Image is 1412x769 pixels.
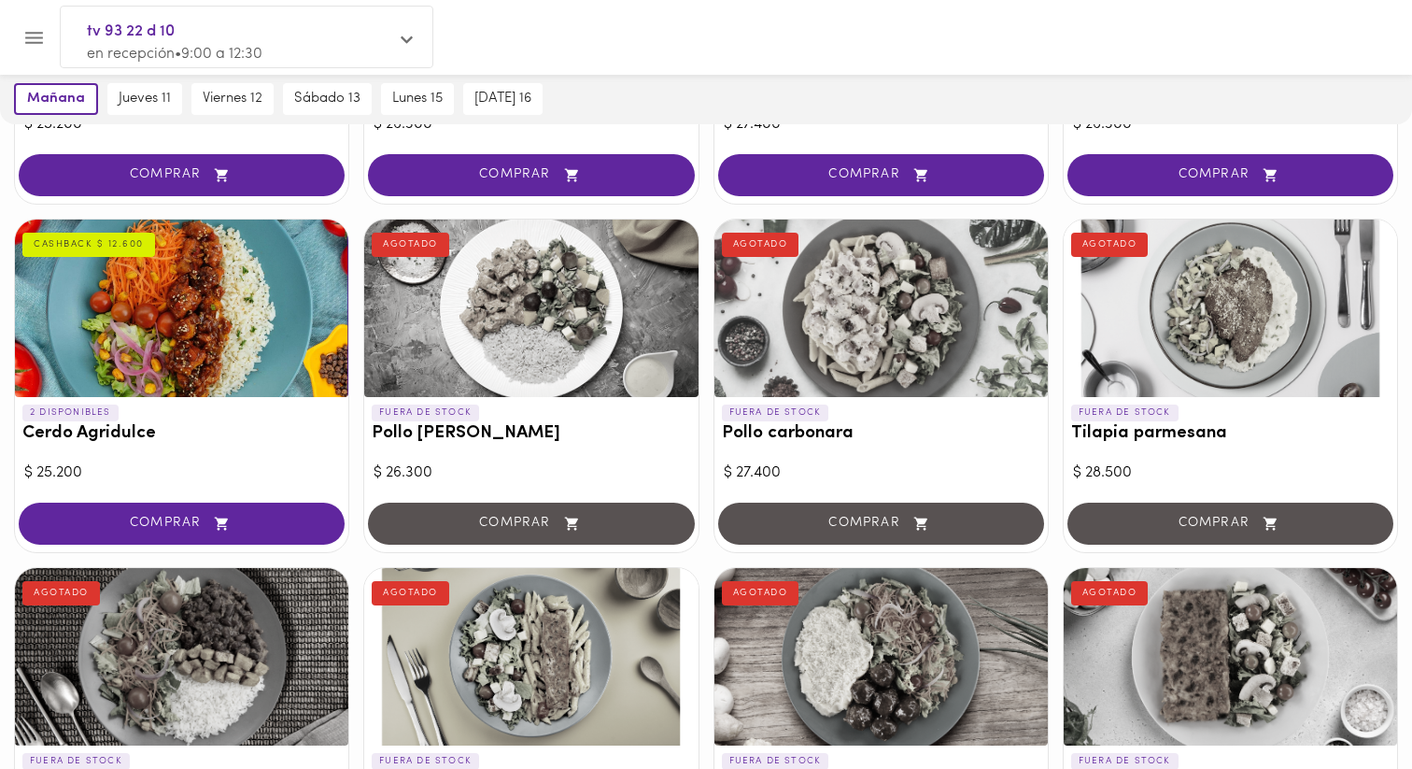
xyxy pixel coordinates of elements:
span: jueves 11 [119,91,171,107]
div: $ 27.400 [724,114,1038,135]
div: Salmón toscana [364,568,698,746]
div: Cazuela de frijoles [15,568,348,746]
span: COMPRAR [1091,167,1370,183]
button: viernes 12 [191,83,274,115]
div: Albóndigas BBQ [714,568,1048,746]
div: AGOTADO [372,233,449,257]
h3: Pollo carbonara [722,424,1040,444]
button: COMPRAR [368,154,694,196]
span: COMPRAR [741,167,1021,183]
span: COMPRAR [42,167,321,183]
p: FUERA DE STOCK [1071,405,1179,421]
button: COMPRAR [19,154,345,196]
div: Pollo carbonara [714,220,1048,397]
p: FUERA DE STOCK [722,405,829,421]
div: AGOTADO [722,581,799,605]
div: $ 27.400 [724,463,1038,484]
div: AGOTADO [22,581,100,605]
div: AGOTADO [722,233,799,257]
button: [DATE] 16 [463,83,543,115]
button: lunes 15 [381,83,454,115]
span: en recepción • 9:00 a 12:30 [87,47,262,62]
button: COMPRAR [19,503,345,545]
div: $ 28.500 [1073,463,1388,484]
button: mañana [14,83,98,115]
div: Cerdo Agridulce [15,220,348,397]
span: viernes 12 [203,91,262,107]
div: $ 25.200 [24,114,339,135]
div: CASHBACK $ 12.600 [22,233,155,257]
button: COMPRAR [718,154,1044,196]
span: COMPRAR [42,516,321,532]
button: jueves 11 [107,83,182,115]
p: FUERA DE STOCK [372,405,479,421]
iframe: Messagebird Livechat Widget [1304,661,1393,750]
button: sábado 13 [283,83,372,115]
span: tv 93 22 d 10 [87,20,388,44]
div: AGOTADO [1071,233,1149,257]
span: [DATE] 16 [474,91,531,107]
div: $ 26.300 [374,114,688,135]
h3: Pollo [PERSON_NAME] [372,424,690,444]
div: $ 25.200 [24,463,339,484]
span: sábado 13 [294,91,360,107]
div: AGOTADO [372,581,449,605]
h3: Cerdo Agridulce [22,424,341,444]
div: Pollo Tikka Massala [364,220,698,397]
div: Tilapia parmesana [1064,220,1397,397]
h3: Tilapia parmesana [1071,424,1390,444]
div: $ 26.300 [1073,114,1388,135]
div: Lasagna Mixta [1064,568,1397,746]
span: mañana [27,91,85,107]
button: COMPRAR [1067,154,1393,196]
span: lunes 15 [392,91,443,107]
p: 2 DISPONIBLES [22,405,119,421]
span: COMPRAR [391,167,671,183]
button: Menu [11,15,57,61]
div: AGOTADO [1071,581,1149,605]
div: $ 26.300 [374,463,688,484]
